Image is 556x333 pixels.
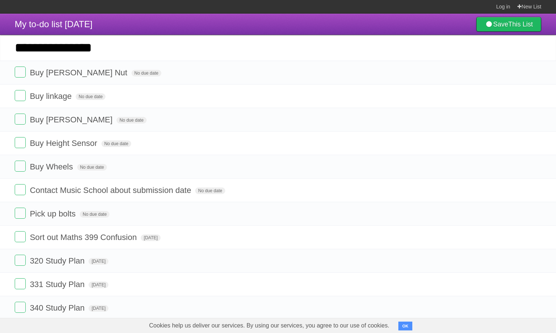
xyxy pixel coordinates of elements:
label: Done [15,184,26,195]
span: No due date [77,164,107,171]
span: Cookies help us deliver our services. By using our services, you agree to our use of cookies. [142,318,397,333]
label: Done [15,114,26,125]
span: 320 Study Plan [30,256,86,265]
label: Done [15,231,26,242]
a: SaveThis List [476,17,541,32]
label: Done [15,302,26,313]
label: Done [15,208,26,219]
span: 331 Study Plan [30,280,86,289]
span: 340 Study Plan [30,303,86,312]
span: Buy linkage [30,92,73,101]
span: Sort out Maths 399 Confusion [30,233,139,242]
span: No due date [195,187,225,194]
span: [DATE] [89,258,108,265]
label: Done [15,255,26,266]
span: Pick up bolts [30,209,78,218]
span: Buy Height Sensor [30,139,99,148]
span: [DATE] [89,305,108,312]
span: No due date [80,211,110,218]
label: Done [15,161,26,172]
span: Buy [PERSON_NAME] Nut [30,68,129,77]
span: [DATE] [141,234,161,241]
label: Done [15,278,26,289]
span: [DATE] [89,282,108,288]
span: My to-do list [DATE] [15,19,93,29]
span: Contact Music School about submission date [30,186,193,195]
span: No due date [76,93,105,100]
label: Done [15,137,26,148]
span: No due date [132,70,161,76]
label: Done [15,90,26,101]
span: Buy [PERSON_NAME] [30,115,114,124]
span: No due date [116,117,146,123]
b: This List [508,21,533,28]
span: No due date [101,140,131,147]
label: Done [15,67,26,78]
button: OK [398,322,413,330]
span: Buy Wheels [30,162,75,171]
